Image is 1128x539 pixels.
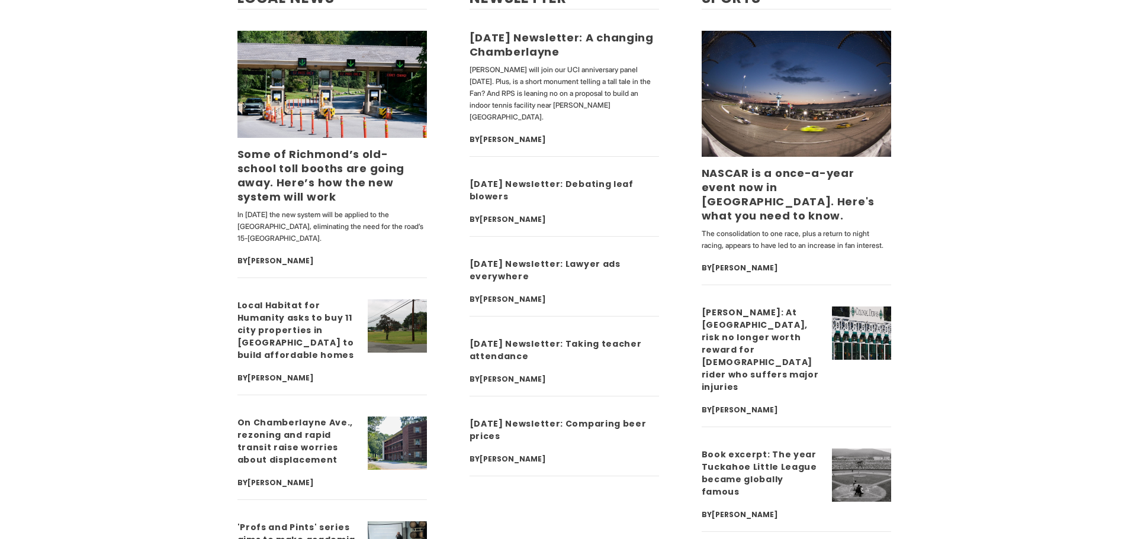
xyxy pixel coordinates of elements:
div: By [702,261,891,275]
a: [DATE] Newsletter: Taking teacher attendance [470,338,642,362]
div: By [237,371,358,385]
a: [PERSON_NAME] [712,263,778,273]
div: By [702,508,822,522]
img: Some of Richmond’s old-school toll booths are going away. Here’s how the new system will work [237,31,427,137]
a: [PERSON_NAME] [248,256,314,266]
a: Book excerpt: The year Tuckahoe Little League became globally famous [702,448,817,498]
a: [PERSON_NAME] [248,373,314,383]
a: Local Habitat for Humanity asks to buy 11 city properties in [GEOGRAPHIC_DATA] to build affordabl... [237,299,354,361]
a: [PERSON_NAME] [480,214,546,224]
div: By [470,212,659,227]
a: [PERSON_NAME] [480,134,546,144]
p: The consolidation to one race, plus a return to night racing, appears to have led to an increase ... [702,228,891,251]
p: [PERSON_NAME] will join our UCI anniversary panel [DATE]. Plus, is a short monument telling a tal... [470,64,659,123]
img: NASCAR is a once-a-year event now in Richmond. Here's what you need to know. [702,31,891,157]
a: [PERSON_NAME] [480,374,546,384]
img: On Chamberlayne Ave., rezoning and rapid transit raise worries about displacement [368,417,427,470]
img: Local Habitat for Humanity asks to buy 11 city properties in Northside to build affordable homes [368,299,427,353]
a: [PERSON_NAME] [712,405,778,415]
div: By [470,452,659,466]
a: [PERSON_NAME] [480,294,546,304]
a: [DATE] Newsletter: Debating leaf blowers [470,178,634,202]
a: Some of Richmond’s old-school toll booths are going away. Here’s how the new system will work [237,147,405,204]
a: NASCAR is a once-a-year event now in [GEOGRAPHIC_DATA]. Here's what you need to know. [702,166,875,223]
p: In [DATE] the new system will be applied to the [GEOGRAPHIC_DATA], eliminating the need for the r... [237,209,427,244]
a: [DATE] Newsletter: Lawyer ads everywhere [470,258,621,282]
div: By [702,403,822,417]
div: By [470,372,659,386]
a: [PERSON_NAME] [480,454,546,464]
img: Book excerpt: The year Tuckahoe Little League became globally famous [832,448,891,502]
a: [PERSON_NAME] [712,509,778,519]
div: By [470,292,659,306]
a: On Chamberlayne Ave., rezoning and rapid transit raise worries about displacement [237,417,353,466]
div: By [237,254,427,268]
a: [DATE] Newsletter: Comparing beer prices [470,418,647,442]
a: [DATE] Newsletter: A changing Chamberlayne [470,30,654,59]
img: Jerry Lindquist: At Colonial Downs, risk no longer worth reward for 31-year-old rider who suffers... [832,306,891,360]
a: [PERSON_NAME] [248,477,314,488]
div: By [237,476,358,490]
a: [PERSON_NAME]: At [GEOGRAPHIC_DATA], risk no longer worth reward for [DEMOGRAPHIC_DATA] rider who... [702,306,819,393]
div: By [470,133,659,147]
